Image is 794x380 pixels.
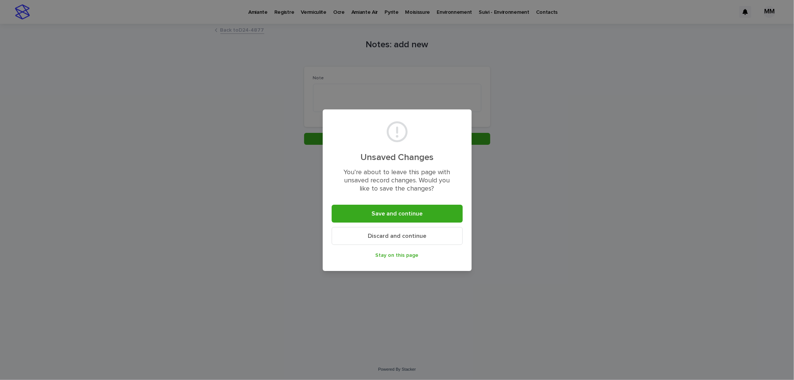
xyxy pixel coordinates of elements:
h2: Unsaved Changes [341,152,454,163]
button: Discard and continue [332,227,463,245]
button: Stay on this page [332,249,463,261]
button: Save and continue [332,205,463,223]
p: You’re about to leave this page with unsaved record changes. Would you like to save the changes? [341,169,454,193]
span: Save and continue [372,211,422,217]
span: Stay on this page [376,253,419,258]
span: Discard and continue [368,233,426,239]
